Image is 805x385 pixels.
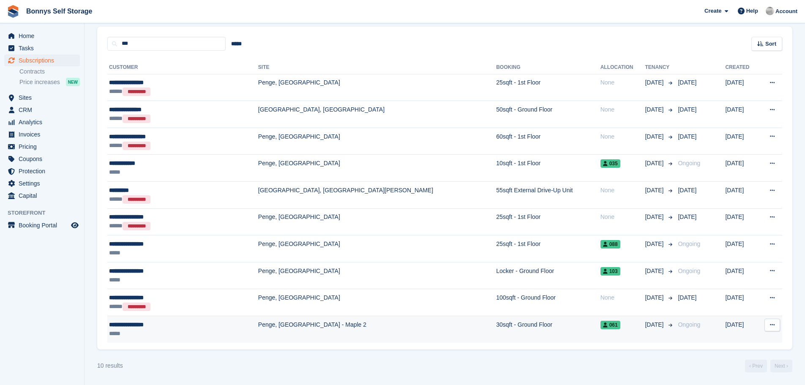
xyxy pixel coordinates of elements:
[258,208,496,235] td: Penge, [GEOGRAPHIC_DATA]
[258,235,496,262] td: Penge, [GEOGRAPHIC_DATA]
[725,316,758,343] td: [DATE]
[645,61,674,74] th: Tenancy
[678,240,700,247] span: Ongoing
[19,177,69,189] span: Settings
[19,78,60,86] span: Price increases
[600,267,620,276] span: 103
[19,92,69,104] span: Sites
[678,213,696,220] span: [DATE]
[258,74,496,101] td: Penge, [GEOGRAPHIC_DATA]
[496,101,600,128] td: 50sqft - Ground Floor
[600,240,620,248] span: 088
[97,361,123,370] div: 10 results
[496,262,600,289] td: Locker - Ground Floor
[725,262,758,289] td: [DATE]
[107,61,258,74] th: Customer
[4,92,80,104] a: menu
[766,7,774,15] img: James Bonny
[600,105,645,114] div: None
[4,128,80,140] a: menu
[725,208,758,235] td: [DATE]
[19,128,69,140] span: Invoices
[258,101,496,128] td: [GEOGRAPHIC_DATA], [GEOGRAPHIC_DATA]
[19,30,69,42] span: Home
[678,294,696,301] span: [DATE]
[8,209,84,217] span: Storefront
[645,213,665,221] span: [DATE]
[725,155,758,182] td: [DATE]
[19,190,69,202] span: Capital
[678,160,700,167] span: Ongoing
[645,240,665,248] span: [DATE]
[600,78,645,87] div: None
[19,42,69,54] span: Tasks
[770,360,792,372] a: Next
[19,219,69,231] span: Booking Portal
[70,220,80,230] a: Preview store
[258,155,496,182] td: Penge, [GEOGRAPHIC_DATA]
[496,235,600,262] td: 25sqft - 1st Floor
[645,132,665,141] span: [DATE]
[775,7,797,16] span: Account
[4,165,80,177] a: menu
[678,133,696,140] span: [DATE]
[19,68,80,76] a: Contracts
[496,61,600,74] th: Booking
[4,153,80,165] a: menu
[743,360,794,372] nav: Page
[645,78,665,87] span: [DATE]
[4,42,80,54] a: menu
[745,360,767,372] a: Previous
[23,4,96,18] a: Bonnys Self Storage
[704,7,721,15] span: Create
[19,153,69,165] span: Coupons
[19,104,69,116] span: CRM
[4,116,80,128] a: menu
[496,182,600,209] td: 55sqft External Drive-Up Unit
[4,30,80,42] a: menu
[725,235,758,262] td: [DATE]
[765,40,776,48] span: Sort
[258,289,496,316] td: Penge, [GEOGRAPHIC_DATA]
[19,55,69,66] span: Subscriptions
[7,5,19,18] img: stora-icon-8386f47178a22dfd0bd8f6a31ec36ba5ce8667c1dd55bd0f319d3a0aa187defe.svg
[600,186,645,195] div: None
[645,320,665,329] span: [DATE]
[258,316,496,343] td: Penge, [GEOGRAPHIC_DATA] - Maple 2
[725,61,758,74] th: Created
[678,79,696,86] span: [DATE]
[645,267,665,276] span: [DATE]
[600,321,620,329] span: 061
[258,182,496,209] td: [GEOGRAPHIC_DATA], [GEOGRAPHIC_DATA][PERSON_NAME]
[496,208,600,235] td: 25sqft - 1st Floor
[4,190,80,202] a: menu
[19,116,69,128] span: Analytics
[4,219,80,231] a: menu
[645,105,665,114] span: [DATE]
[725,182,758,209] td: [DATE]
[496,74,600,101] td: 25sqft - 1st Floor
[725,128,758,155] td: [DATE]
[19,77,80,87] a: Price increases NEW
[4,104,80,116] a: menu
[600,132,645,141] div: None
[600,61,645,74] th: Allocation
[645,186,665,195] span: [DATE]
[725,74,758,101] td: [DATE]
[678,187,696,194] span: [DATE]
[496,128,600,155] td: 60sqft - 1st Floor
[600,213,645,221] div: None
[600,293,645,302] div: None
[4,141,80,153] a: menu
[678,106,696,113] span: [DATE]
[66,78,80,86] div: NEW
[496,289,600,316] td: 100sqft - Ground Floor
[678,321,700,328] span: Ongoing
[600,159,620,168] span: 035
[496,316,600,343] td: 30sqft - Ground Floor
[4,177,80,189] a: menu
[725,289,758,316] td: [DATE]
[746,7,758,15] span: Help
[19,165,69,177] span: Protection
[678,268,700,274] span: Ongoing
